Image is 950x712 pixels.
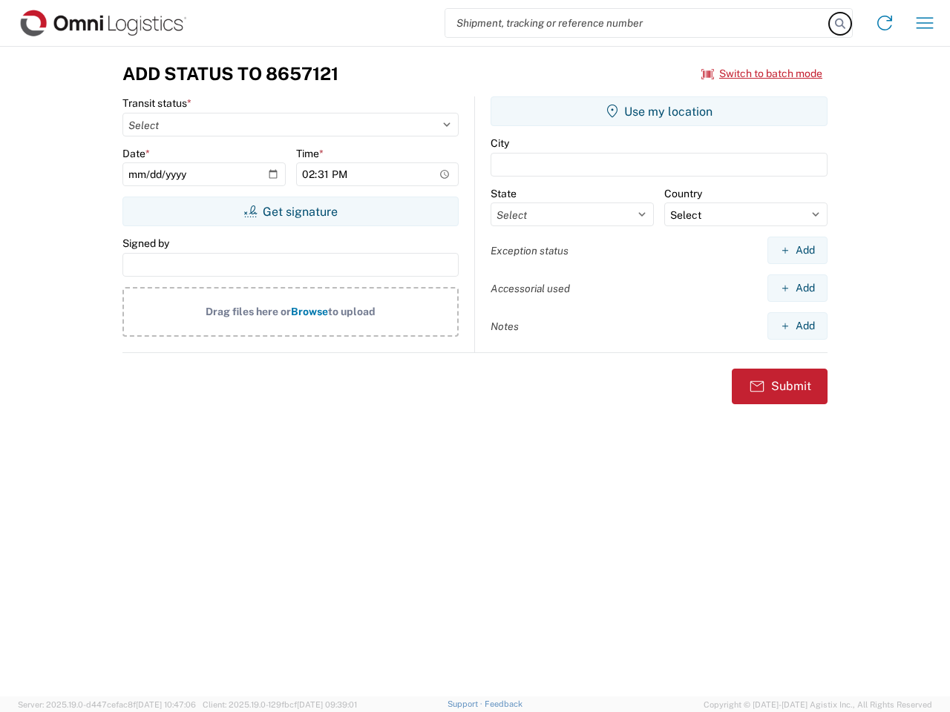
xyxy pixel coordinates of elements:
[448,699,485,708] a: Support
[767,274,828,302] button: Add
[296,147,324,160] label: Time
[732,369,828,404] button: Submit
[491,282,570,295] label: Accessorial used
[328,306,376,317] span: to upload
[491,320,519,333] label: Notes
[767,237,828,264] button: Add
[122,96,191,110] label: Transit status
[206,306,291,317] span: Drag files here or
[491,96,828,126] button: Use my location
[664,187,702,200] label: Country
[122,63,338,85] h3: Add Status to 8657121
[701,62,822,86] button: Switch to batch mode
[291,306,328,317] span: Browse
[18,700,196,709] span: Server: 2025.19.0-d447cefac8f
[767,312,828,340] button: Add
[704,698,932,711] span: Copyright © [DATE]-[DATE] Agistix Inc., All Rights Reserved
[136,700,196,709] span: [DATE] 10:47:06
[491,244,569,257] label: Exception status
[297,700,357,709] span: [DATE] 09:39:01
[485,699,522,708] a: Feedback
[122,197,459,226] button: Get signature
[122,237,169,250] label: Signed by
[203,700,357,709] span: Client: 2025.19.0-129fbcf
[491,187,517,200] label: State
[122,147,150,160] label: Date
[445,9,830,37] input: Shipment, tracking or reference number
[491,136,509,150] label: City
